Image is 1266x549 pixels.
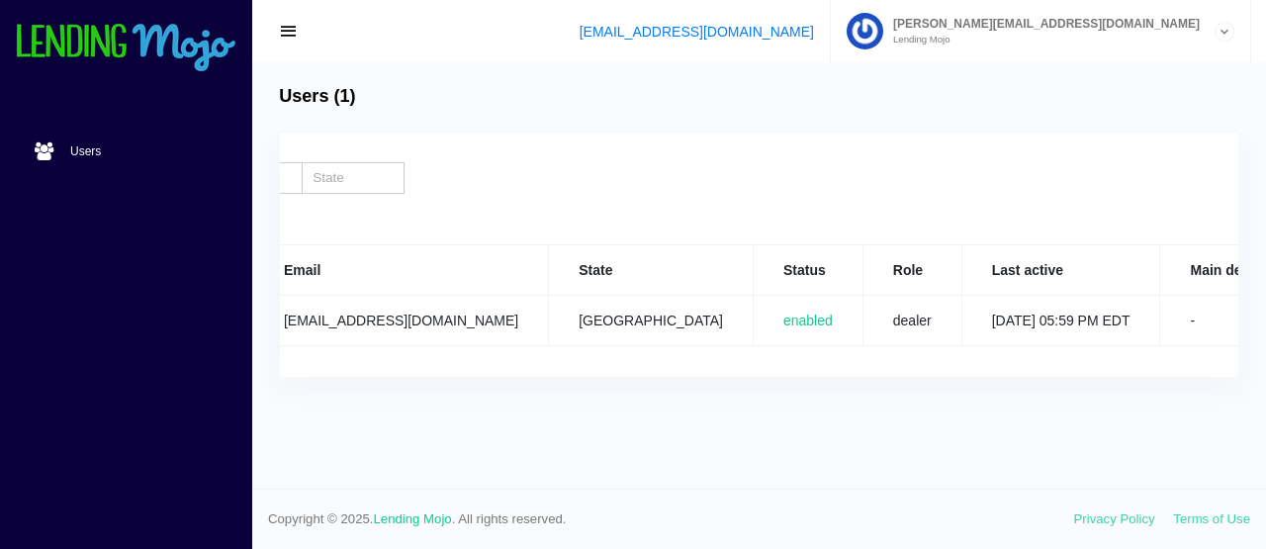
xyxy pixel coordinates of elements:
[1074,511,1155,526] a: Privacy Policy
[15,24,237,73] img: logo-small.png
[549,296,754,346] td: [GEOGRAPHIC_DATA]
[753,245,862,296] th: Status
[253,245,548,296] th: Email
[783,313,833,328] span: enabled
[961,245,1160,296] th: Last active
[549,245,754,296] th: State
[862,296,961,346] td: dealer
[268,509,1074,529] span: Copyright © 2025. . All rights reserved.
[253,296,548,346] td: [EMAIL_ADDRESS][DOMAIN_NAME]
[862,245,961,296] th: Role
[847,13,883,49] img: Profile image
[374,511,452,526] a: Lending Mojo
[302,162,405,194] input: State
[883,18,1200,30] span: [PERSON_NAME][EMAIL_ADDRESS][DOMAIN_NAME]
[961,296,1160,346] td: [DATE] 05:59 PM EDT
[580,24,814,40] a: [EMAIL_ADDRESS][DOMAIN_NAME]
[279,86,355,108] h4: Users (1)
[883,35,1200,45] small: Lending Mojo
[1173,511,1250,526] a: Terms of Use
[70,145,101,157] span: Users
